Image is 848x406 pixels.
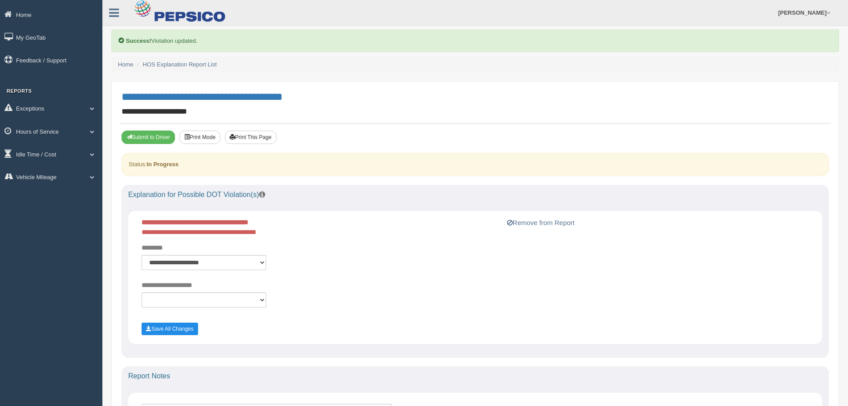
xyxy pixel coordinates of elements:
[111,29,839,52] div: Violation updated.
[126,37,151,44] b: Success!
[179,131,220,144] button: Print Mode
[122,131,175,144] button: Submit To Driver
[146,161,179,168] strong: In Progress
[122,366,829,386] div: Report Notes
[122,153,829,176] div: Status:
[143,61,217,68] a: HOS Explanation Report List
[504,217,577,228] button: Remove from Report
[118,61,134,68] a: Home
[142,323,198,335] button: Save
[122,185,829,205] div: Explanation for Possible DOT Violation(s)
[225,131,276,144] button: Print This Page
